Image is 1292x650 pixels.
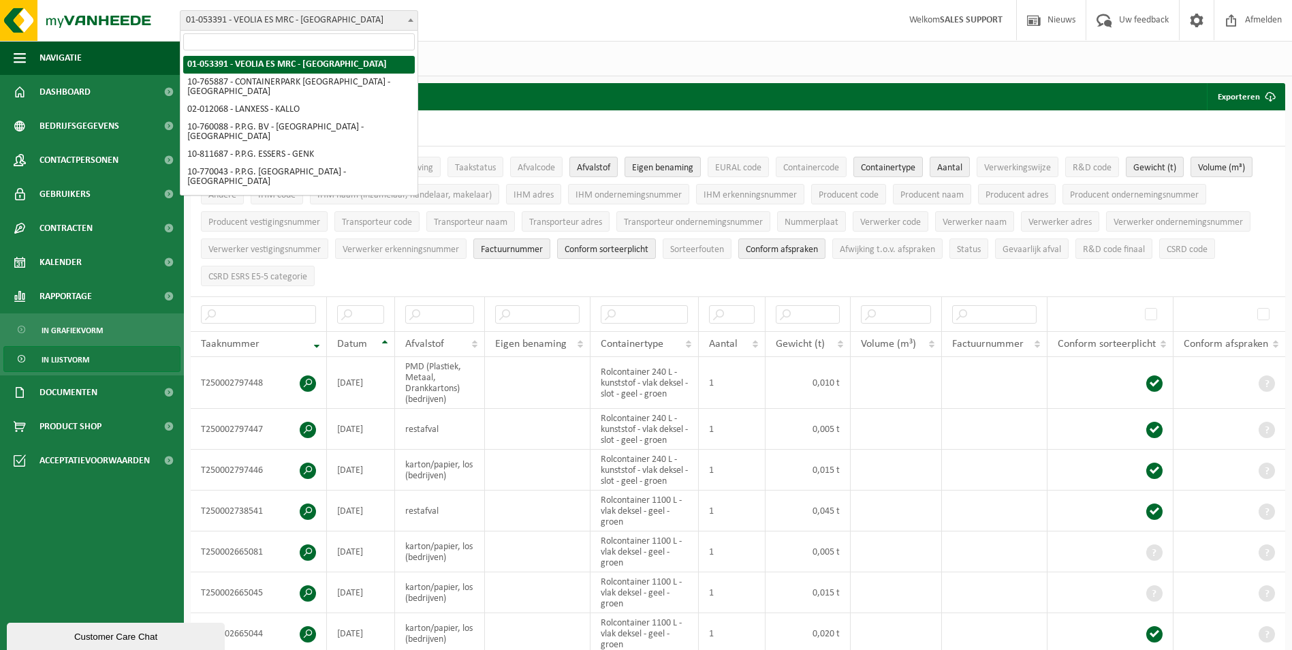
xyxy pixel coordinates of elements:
[601,339,663,350] span: Containertype
[1114,217,1243,228] span: Verwerker ondernemingsnummer
[709,339,738,350] span: Aantal
[893,184,971,204] button: Producent naamProducent naam: Activate to sort
[995,238,1069,259] button: Gevaarlijk afval : Activate to sort
[811,184,886,204] button: Producent codeProducent code: Activate to sort
[576,190,682,200] span: IHM ondernemingsnummer
[343,245,459,255] span: Verwerker erkenningsnummer
[201,238,328,259] button: Verwerker vestigingsnummerVerwerker vestigingsnummer: Activate to sort
[395,491,485,531] td: restafval
[473,238,550,259] button: FactuurnummerFactuurnummer: Activate to sort
[1106,211,1250,232] button: Verwerker ondernemingsnummerVerwerker ondernemingsnummer: Activate to sort
[986,190,1048,200] span: Producent adres
[522,211,610,232] button: Transporteur adresTransporteur adres: Activate to sort
[183,74,415,101] li: 10-765887 - CONTAINERPARK [GEOGRAPHIC_DATA] - [GEOGRAPHIC_DATA]
[42,318,103,343] span: In grafiekvorm
[940,15,1003,25] strong: SALES SUPPORT
[746,245,818,255] span: Conform afspraken
[590,572,699,613] td: Rolcontainer 1100 L - vlak deksel - geel - groen
[208,217,320,228] span: Producent vestigingsnummer
[447,157,503,177] button: TaakstatusTaakstatus: Activate to sort
[40,375,97,409] span: Documenten
[201,211,328,232] button: Producent vestigingsnummerProducent vestigingsnummer: Activate to sort
[949,238,988,259] button: StatusStatus: Activate to sort
[590,357,699,409] td: Rolcontainer 240 L - kunststof - vlak deksel - slot - geel - groen
[1065,157,1119,177] button: R&D codeR&amp;D code: Activate to sort
[191,450,327,491] td: T250002797446
[327,531,395,572] td: [DATE]
[1058,339,1156,350] span: Conform sorteerplicht
[40,109,119,143] span: Bedrijfsgegevens
[191,531,327,572] td: T250002665081
[183,119,415,146] li: 10-760088 - P.P.G. BV - [GEOGRAPHIC_DATA] - [GEOGRAPHIC_DATA]
[699,450,766,491] td: 1
[191,572,327,613] td: T250002665045
[590,450,699,491] td: Rolcontainer 240 L - kunststof - vlak deksel - slot - geel - groen
[1062,184,1206,204] button: Producent ondernemingsnummerProducent ondernemingsnummer: Activate to sort
[208,245,321,255] span: Verwerker vestigingsnummer
[930,157,970,177] button: AantalAantal: Activate to sort
[699,531,766,572] td: 1
[569,157,618,177] button: AfvalstofAfvalstof: Activate to sort
[663,238,731,259] button: SorteerfoutenSorteerfouten: Activate to sort
[455,163,496,173] span: Taakstatus
[853,157,923,177] button: ContainertypeContainertype: Activate to sort
[426,211,515,232] button: Transporteur naamTransporteur naam: Activate to sort
[342,217,412,228] span: Transporteur code
[183,164,415,191] li: 10-770043 - P.P.G. [GEOGRAPHIC_DATA] - [GEOGRAPHIC_DATA]
[1198,163,1245,173] span: Volume (m³)
[183,146,415,164] li: 10-811687 - P.P.G. ESSERS - GENK
[405,339,444,350] span: Afvalstof
[40,444,150,478] span: Acceptatievoorwaarden
[495,339,567,350] span: Eigen benaming
[327,450,395,491] td: [DATE]
[777,211,846,232] button: NummerplaatNummerplaat: Activate to sort
[529,217,602,228] span: Transporteur adres
[776,157,847,177] button: ContainercodeContainercode: Activate to sort
[7,620,227,650] iframe: chat widget
[766,357,851,409] td: 0,010 t
[1159,238,1215,259] button: CSRD codeCSRD code: Activate to sort
[766,409,851,450] td: 0,005 t
[568,184,689,204] button: IHM ondernemingsnummerIHM ondernemingsnummer: Activate to sort
[40,177,91,211] span: Gebruikers
[40,211,93,245] span: Contracten
[785,217,838,228] span: Nummerplaat
[395,531,485,572] td: karton/papier, los (bedrijven)
[201,266,315,286] button: CSRD ESRS E5-5 categorieCSRD ESRS E5-5 categorie: Activate to sort
[395,450,485,491] td: karton/papier, los (bedrijven)
[1083,245,1145,255] span: R&D code finaal
[1133,163,1176,173] span: Gewicht (t)
[3,346,180,372] a: In lijstvorm
[335,238,467,259] button: Verwerker erkenningsnummerVerwerker erkenningsnummer: Activate to sort
[180,11,417,30] span: 01-053391 - VEOLIA ES MRC - ANTWERPEN
[699,409,766,450] td: 1
[327,409,395,450] td: [DATE]
[766,572,851,613] td: 0,015 t
[40,245,82,279] span: Kalender
[957,245,981,255] span: Status
[514,190,554,200] span: IHM adres
[42,347,89,373] span: In lijstvorm
[3,317,180,343] a: In grafiekvorm
[40,143,119,177] span: Contactpersonen
[776,339,825,350] span: Gewicht (t)
[327,491,395,531] td: [DATE]
[40,279,92,313] span: Rapportage
[191,409,327,450] td: T250002797447
[395,409,485,450] td: restafval
[590,409,699,450] td: Rolcontainer 240 L - kunststof - vlak deksel - slot - geel - groen
[977,157,1058,177] button: VerwerkingswijzeVerwerkingswijze: Activate to sort
[337,339,367,350] span: Datum
[590,531,699,572] td: Rolcontainer 1100 L - vlak deksel - geel - groen
[40,75,91,109] span: Dashboard
[1184,339,1268,350] span: Conform afspraken
[1070,190,1199,200] span: Producent ondernemingsnummer
[935,211,1014,232] button: Verwerker naamVerwerker naam: Activate to sort
[853,211,928,232] button: Verwerker codeVerwerker code: Activate to sort
[840,245,935,255] span: Afwijking t.o.v. afspraken
[201,339,259,350] span: Taaknummer
[616,211,770,232] button: Transporteur ondernemingsnummerTransporteur ondernemingsnummer : Activate to sort
[766,450,851,491] td: 0,015 t
[481,245,543,255] span: Factuurnummer
[1028,217,1092,228] span: Verwerker adres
